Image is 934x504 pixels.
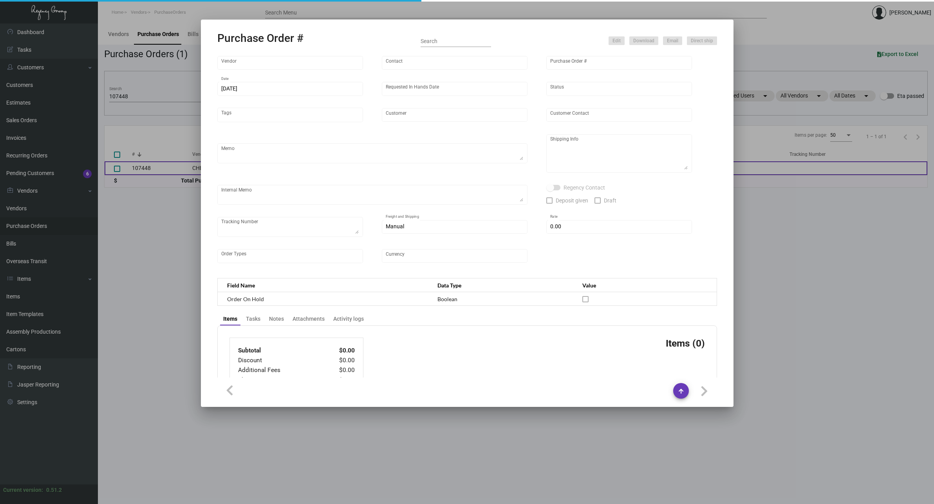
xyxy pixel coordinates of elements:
[227,296,264,302] span: Order On Hold
[269,315,284,323] div: Notes
[238,346,323,356] td: Subtotal
[293,315,325,323] div: Attachments
[246,315,260,323] div: Tasks
[238,356,323,365] td: Discount
[687,36,717,45] button: Direct ship
[633,38,654,44] span: Download
[238,376,323,385] td: Shipping
[323,346,355,356] td: $0.00
[604,196,616,205] span: Draft
[323,376,355,385] td: $0.00
[609,36,625,45] button: Edit
[574,278,717,292] th: Value
[238,365,323,375] td: Additional Fees
[323,356,355,365] td: $0.00
[667,38,678,44] span: Email
[333,315,364,323] div: Activity logs
[3,486,43,494] div: Current version:
[430,278,574,292] th: Data Type
[691,38,713,44] span: Direct ship
[437,296,457,302] span: Boolean
[612,38,621,44] span: Edit
[217,32,304,45] h2: Purchase Order #
[217,278,430,292] th: Field Name
[46,486,62,494] div: 0.51.2
[223,315,237,323] div: Items
[629,36,658,45] button: Download
[386,223,404,229] span: Manual
[666,338,705,349] h3: Items (0)
[564,183,605,192] span: Regency Contact
[556,196,588,205] span: Deposit given
[323,365,355,375] td: $0.00
[663,36,682,45] button: Email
